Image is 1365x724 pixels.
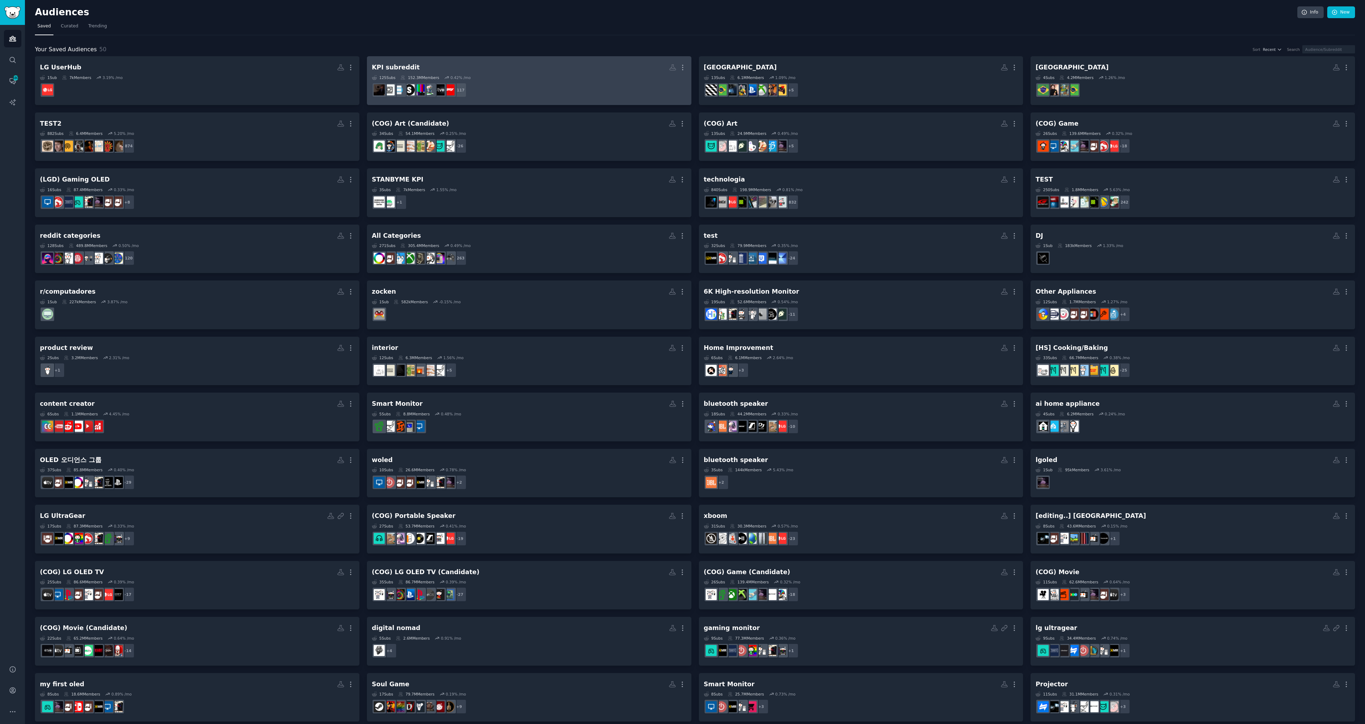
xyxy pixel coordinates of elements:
img: oled_monitors [374,253,385,264]
img: DesignPorn [765,141,777,152]
img: ScandinavianInterior [394,141,405,152]
div: KPI subreddit [372,63,420,72]
img: buildmeapc [394,253,405,264]
img: XboxBrasil [756,84,767,95]
img: kitchens [1107,309,1119,320]
img: ultrawidemasterrace [62,196,73,208]
img: OLED_Gaming [72,196,83,208]
div: + 25 [1115,363,1130,378]
img: suggestapc [434,253,445,264]
img: appliancerepair [1097,309,1109,320]
div: TEST [1036,175,1053,184]
img: LilJeffology [82,141,93,152]
img: desksetup [1097,141,1109,152]
img: super_gt [1038,196,1049,208]
div: 0.32 % /mo [1112,131,1132,136]
div: 34 Sub s [372,131,393,136]
span: 480 [12,75,19,80]
div: LG UserHub [40,63,81,72]
div: 1.33 % /mo [1103,243,1123,248]
img: Parenting [1107,365,1119,376]
a: reddit categories128Subs489.8MMembers0.50% /mo+120LifeProTipsvideosinterestingwhatisthisthingtoda... [35,225,359,273]
div: 0.49 % /mo [451,243,471,248]
img: VacuumCleaners [1048,309,1059,320]
img: TopSecretRecipes [1088,365,1099,376]
div: + 5 [784,83,799,98]
div: 7k Members [62,75,91,80]
img: LifeProTips [112,253,123,264]
div: 0.35 % /mo [778,243,798,248]
img: TVTooSmall [384,84,395,95]
div: 24.9M Members [730,131,766,136]
div: r/computadores [40,287,95,296]
div: All Categories [372,231,421,240]
img: hometheater [1078,309,1089,320]
img: dinner [1038,365,1049,376]
img: HomeMaintenance [716,365,727,376]
a: bluetooth speaker18Subs44.2MMembers0.33% /mo+10LG_UserHubDigitalAudioPlayerPioneerDJsennheiserbos... [699,393,1023,441]
img: LookingForABro [62,141,73,152]
img: InteriorDesignHacks [424,365,435,376]
div: + 5 [784,138,799,153]
a: 6K High-resolution Monitor19Subs52.6MMembers0.54% /mo+11graphic_designMacOSmacbookprovideographyt... [699,280,1023,329]
span: Trending [88,23,107,30]
div: DJ [1036,231,1043,240]
div: 0.38 % /mo [1110,355,1130,360]
div: 0.49 % /mo [778,131,798,136]
img: gayfortodd [52,141,63,152]
div: 12 Sub s [1036,299,1057,304]
div: + 263 [452,251,467,266]
img: ItHadToBeBrazil [1058,84,1069,95]
img: LG_UserHub [42,84,53,95]
div: 250 Sub s [1036,187,1059,192]
img: videogames [1038,141,1049,152]
a: New [1327,6,1355,19]
div: 1.7M Members [1062,299,1096,304]
img: 4kTV [102,196,113,208]
img: brasil [1048,84,1059,95]
div: 582k Members [394,299,428,304]
div: Smart Monitor [372,399,423,408]
img: buildapcmonitors [414,253,425,264]
div: 152.3M Members [400,75,439,80]
a: technologia840Subs198.9MMembers0.81% /mo+832OnePlusOpenEngineeringNSKeyboardLayoutsMechKeyboardsX... [699,168,1023,217]
img: brasilivre [716,84,727,95]
div: zocken [372,287,396,296]
img: XMG_gg [1088,196,1099,208]
img: RandomActsOfGaming [1058,141,1069,152]
img: MechKeyboards [746,196,757,208]
a: Other Appliances12Subs1.7MMembers1.27% /mo+4kitchensappliancerepairApplianceAdvicehometheater4kTV... [1031,280,1355,329]
img: saopaulo [706,84,717,95]
img: todayilearned [72,253,83,264]
div: + 832 [784,195,799,210]
img: AmateurInteriorDesign [394,365,405,376]
a: test32Subs79.9MMembers0.35% /mo+24samsungNothingTechusertestingGEDEnglandCricketbuildapcdesksetup... [699,225,1023,273]
img: desksetup [52,196,63,208]
div: 2.31 % /mo [109,355,129,360]
div: 66.7M Members [1062,355,1098,360]
div: 1 Sub [372,299,389,304]
img: interesting [92,253,103,264]
img: femalelivingspace [706,141,717,152]
img: AppleTVPlus [434,84,445,95]
div: 882 Sub s [40,131,64,136]
img: MadhyaPradesh [42,141,53,152]
div: 5.20 % /mo [114,131,134,136]
div: 4.2M Members [1059,75,1093,80]
a: LG UserHub1Sub7kMembers3.19% /moLG_UserHub [35,56,359,105]
div: 3.19 % /mo [103,75,123,80]
a: TEST250Subs1.8MMembers5.63% /mo+242HeartstopperBorderlands3ExchangeXMG_ggBridgertonRantsWriteStre... [1031,168,1355,217]
img: ThinkCat [716,196,727,208]
div: 1.27 % /mo [1107,299,1127,304]
img: BuyItForLife [42,365,53,376]
img: LGOLED [92,196,103,208]
img: 4kTV [1068,309,1079,320]
img: OnePlusOpen [775,196,787,208]
input: Audience/Subreddit [1302,45,1355,53]
img: AirConditioners [1038,309,1049,320]
div: 6.1M Members [730,75,764,80]
img: hardware [716,309,727,320]
div: 489.8M Members [69,243,108,248]
img: techsupport [736,309,747,320]
a: STANBYME KPI3Subs7kMembers1.55% /mo+1androiddesignGalaxyA50 [367,168,691,217]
